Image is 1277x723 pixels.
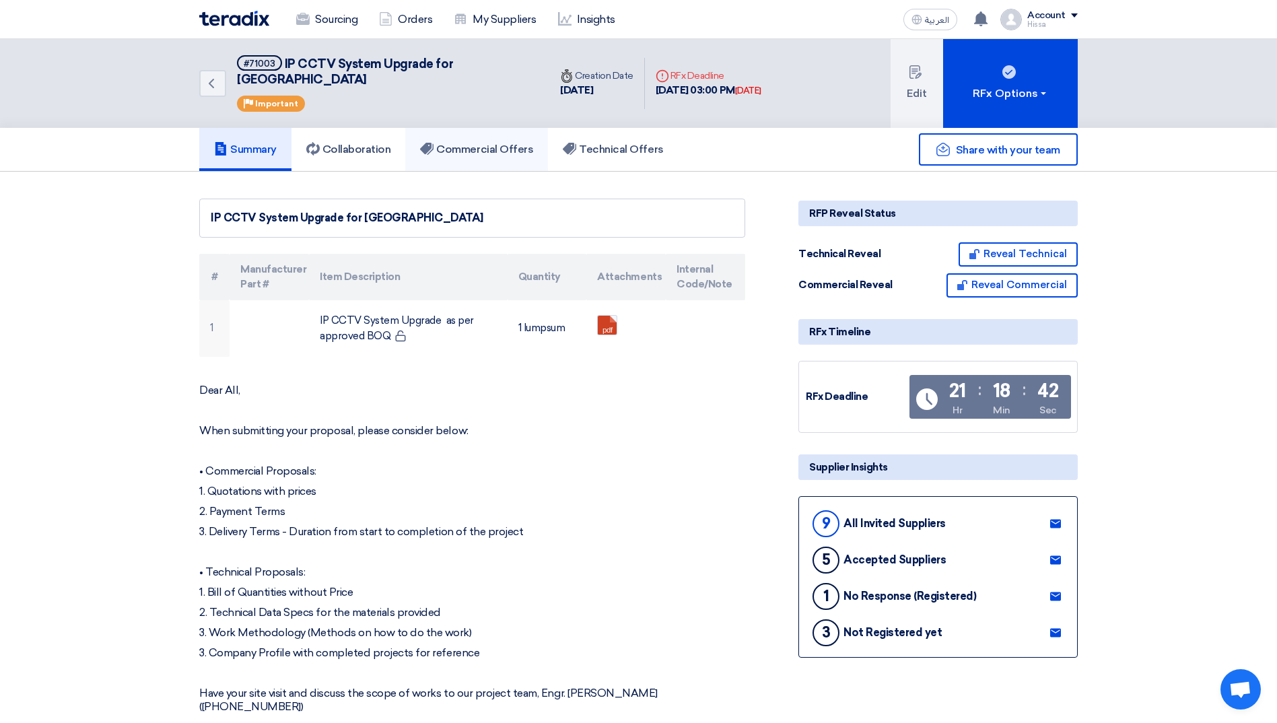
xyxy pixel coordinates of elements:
[309,300,507,357] td: IP CCTV System Upgrade as per approved BOQ
[946,273,1078,298] button: Reveal Commercial
[949,382,966,401] div: 21
[798,454,1078,480] div: Supplier Insights
[199,424,745,438] p: When submitting your proposal, please consider below:
[798,201,1078,226] div: RFP Reveal Status
[199,11,269,26] img: Teradix logo
[666,254,745,300] th: Internal Code/Note
[508,300,587,357] td: 1 lumpsum
[199,254,230,300] th: #
[560,83,633,98] div: [DATE]
[586,254,666,300] th: Attachments
[993,382,1010,401] div: 18
[199,565,745,579] p: • Technical Proposals:
[548,128,678,171] a: Technical Offers
[798,246,899,262] div: Technical Reveal
[368,5,443,34] a: Orders
[656,69,761,83] div: RFx Deadline
[285,5,368,34] a: Sourcing
[199,525,745,539] p: 3. Delivery Terms - Duration from start to completion of the project
[598,316,705,397] a: Makkah_Mall_IPCCTV_Upgrade__BOQ_1754815209126.pdf
[956,143,1060,156] span: Share with your team
[1027,10,1066,22] div: Account
[211,210,734,226] div: IP CCTV System Upgrade for [GEOGRAPHIC_DATA]
[199,128,291,171] a: Summary
[973,85,1049,102] div: RFx Options
[306,143,391,156] h5: Collaboration
[735,84,761,98] div: [DATE]
[237,57,453,87] span: IP CCTV System Upgrade for [GEOGRAPHIC_DATA]
[798,319,1078,345] div: RFx Timeline
[244,59,275,68] div: #71003
[813,510,839,537] div: 9
[199,300,230,357] td: 1
[199,626,745,640] p: 3. Work Methodology (Methods on how to do the work)
[843,517,946,530] div: All Invited Suppliers
[405,128,548,171] a: Commercial Offers
[309,254,507,300] th: Item Description
[443,5,547,34] a: My Suppliers
[1023,378,1026,402] div: :
[214,143,277,156] h5: Summary
[230,254,309,300] th: Manufacturer Part #
[199,505,745,518] p: 2. Payment Terms
[843,553,946,566] div: Accepted Suppliers
[199,646,745,660] p: 3. Company Profile with completed projects for reference
[420,143,533,156] h5: Commercial Offers
[199,687,745,714] p: Have your site visit and discuss the scope of works to our project team, Engr. [PERSON_NAME] ([PH...
[656,83,761,98] div: [DATE] 03:00 PM
[891,39,943,128] button: Edit
[563,143,663,156] h5: Technical Offers
[813,583,839,610] div: 1
[843,590,976,602] div: No Response (Registered)
[1027,21,1078,28] div: Hissa
[1039,403,1056,417] div: Sec
[199,586,745,599] p: 1. Bill of Quantities without Price
[959,242,1078,267] button: Reveal Technical
[978,378,981,402] div: :
[953,403,962,417] div: Hr
[798,277,899,293] div: Commercial Reveal
[199,606,745,619] p: 2. Technical Data Specs for the materials provided
[291,128,406,171] a: Collaboration
[199,464,745,478] p: • Commercial Proposals:
[199,485,745,498] p: 1. Quotations with prices
[806,389,907,405] div: RFx Deadline
[813,547,839,574] div: 5
[993,403,1010,417] div: Min
[843,626,942,639] div: Not Registered yet
[255,99,298,108] span: Important
[199,384,745,397] p: Dear All,
[547,5,626,34] a: Insights
[508,254,587,300] th: Quantity
[560,69,633,83] div: Creation Date
[903,9,957,30] button: العربية
[237,55,533,88] h5: IP CCTV System Upgrade for Makkah Mall
[1037,382,1058,401] div: 42
[943,39,1078,128] button: RFx Options
[813,619,839,646] div: 3
[925,15,949,25] span: العربية
[1220,669,1261,710] a: Open chat
[1000,9,1022,30] img: profile_test.png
